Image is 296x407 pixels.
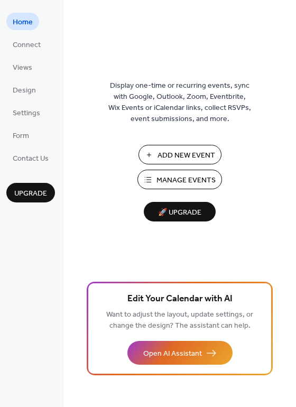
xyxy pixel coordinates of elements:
[156,175,216,186] span: Manage Events
[13,62,32,73] span: Views
[14,188,47,199] span: Upgrade
[6,183,55,202] button: Upgrade
[6,35,47,53] a: Connect
[6,81,42,98] a: Design
[108,80,251,125] span: Display one-time or recurring events, sync with Google, Outlook, Zoom, Eventbrite, Wix Events or ...
[150,206,209,220] span: 🚀 Upgrade
[127,341,233,365] button: Open AI Assistant
[106,308,253,333] span: Want to adjust the layout, update settings, or change the design? The assistant can help.
[6,149,55,166] a: Contact Us
[13,85,36,96] span: Design
[143,348,202,359] span: Open AI Assistant
[13,40,41,51] span: Connect
[13,17,33,28] span: Home
[13,131,29,142] span: Form
[6,13,39,30] a: Home
[144,202,216,221] button: 🚀 Upgrade
[6,126,35,144] a: Form
[13,153,49,164] span: Contact Us
[138,145,221,164] button: Add New Event
[137,170,222,189] button: Manage Events
[158,150,215,161] span: Add New Event
[6,104,47,121] a: Settings
[127,292,233,307] span: Edit Your Calendar with AI
[13,108,40,119] span: Settings
[6,58,39,76] a: Views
